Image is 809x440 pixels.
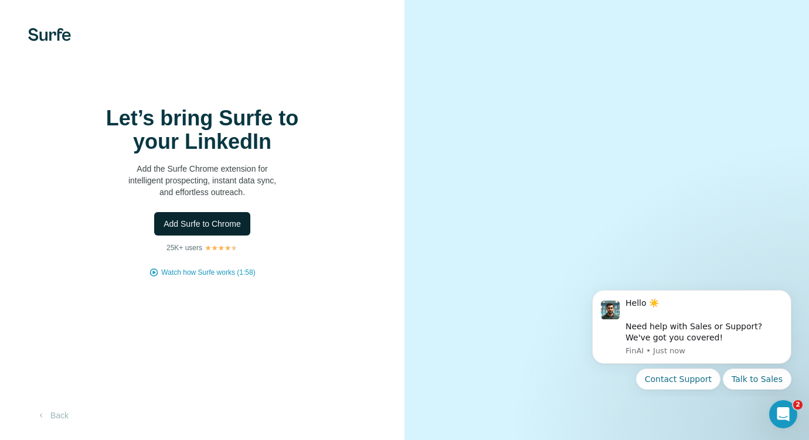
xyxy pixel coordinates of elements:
button: Add Surfe to Chrome [154,212,250,236]
p: 25K+ users [166,243,202,253]
p: Add the Surfe Chrome extension for intelligent prospecting, instant data sync, and effortless out... [85,163,319,198]
h1: Let’s bring Surfe to your LinkedIn [85,107,319,154]
span: 2 [793,400,803,410]
iframe: Intercom live chat [769,400,797,428]
span: Add Surfe to Chrome [164,218,241,230]
button: Back [28,405,77,426]
img: Surfe's logo [28,28,71,41]
img: Rating Stars [205,244,238,251]
button: Watch how Surfe works (1:58) [161,267,255,278]
iframe: Intercom notifications message [575,279,809,397]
